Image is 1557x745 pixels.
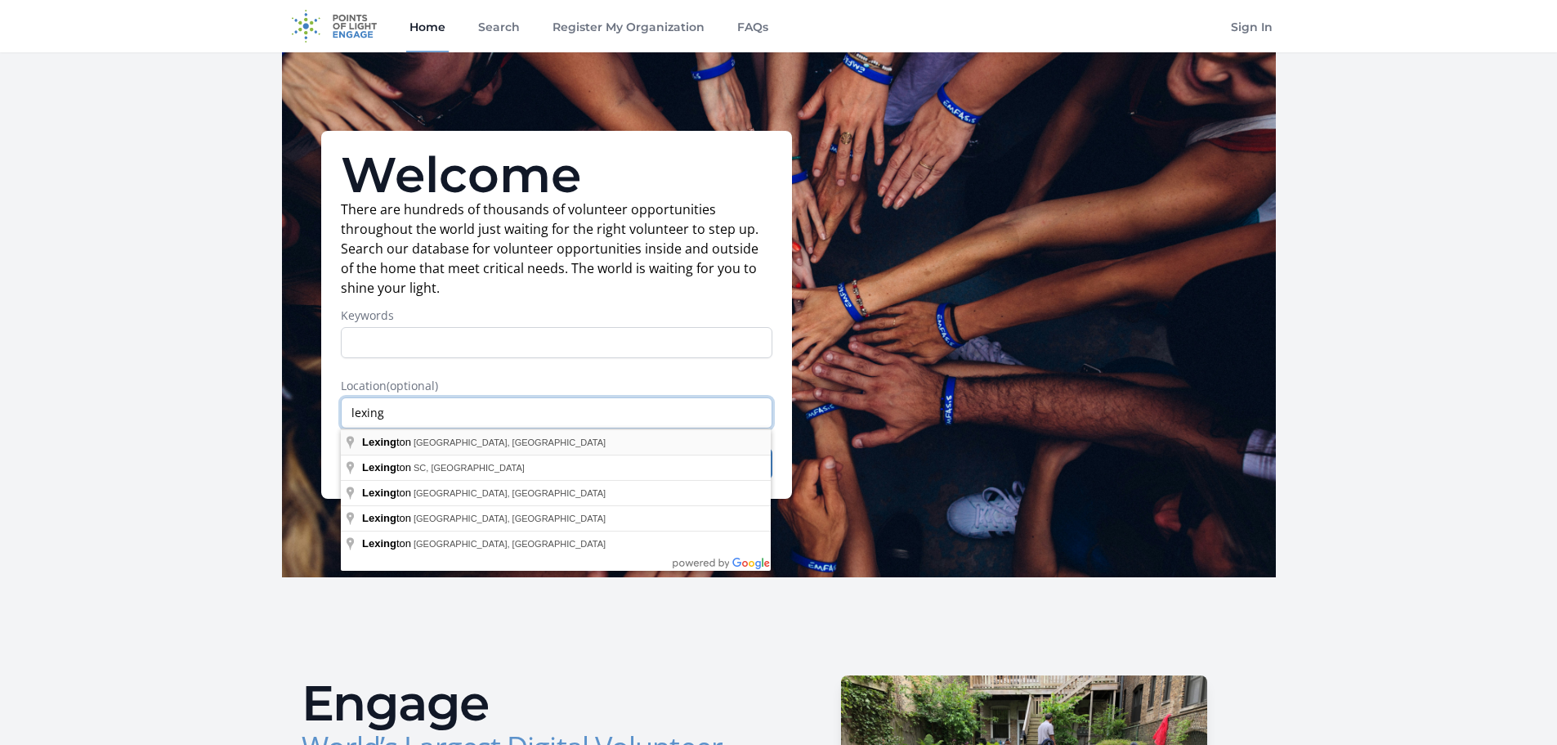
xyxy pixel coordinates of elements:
span: [GEOGRAPHIC_DATA], [GEOGRAPHIC_DATA] [414,539,606,549]
span: Lexing [362,512,396,524]
label: Keywords [341,307,772,324]
span: SC, [GEOGRAPHIC_DATA] [414,463,525,473]
span: (optional) [387,378,438,393]
span: [GEOGRAPHIC_DATA], [GEOGRAPHIC_DATA] [414,438,606,447]
span: ton [362,436,414,448]
span: ton [362,512,414,524]
span: ton [362,461,414,473]
p: There are hundreds of thousands of volunteer opportunities throughout the world just waiting for ... [341,200,772,298]
label: Location [341,378,772,394]
span: ton [362,487,414,499]
span: [GEOGRAPHIC_DATA], [GEOGRAPHIC_DATA] [414,514,606,523]
span: [GEOGRAPHIC_DATA], [GEOGRAPHIC_DATA] [414,488,606,498]
h2: Engage [302,679,766,728]
input: Enter a location [341,397,772,429]
span: Lexing [362,537,396,550]
h1: Welcome [341,150,772,200]
span: Lexing [362,487,396,499]
span: Lexing [362,461,396,473]
span: ton [362,537,414,550]
span: Lexing [362,436,396,448]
